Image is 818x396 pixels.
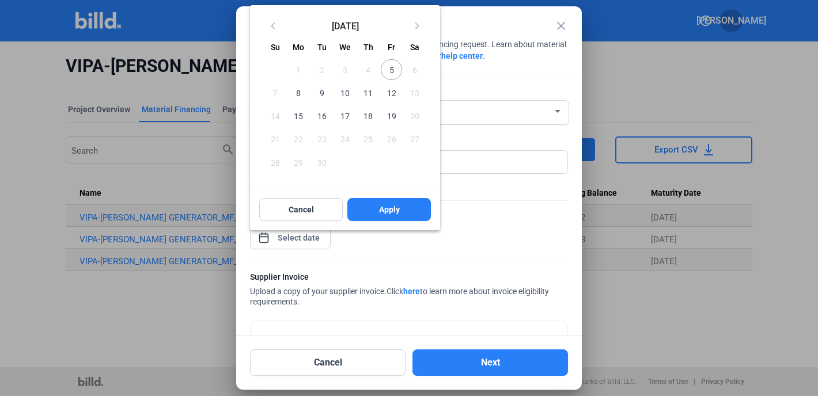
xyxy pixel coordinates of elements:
[288,82,309,103] span: 8
[380,58,403,81] button: September 5, 2025
[259,198,343,221] button: Cancel
[288,152,309,173] span: 29
[334,104,357,127] button: September 17, 2025
[310,151,334,174] button: September 30, 2025
[381,105,402,126] span: 19
[288,105,309,126] span: 15
[357,127,380,150] button: September 25, 2025
[266,19,280,33] mat-icon: keyboard_arrow_left
[379,204,400,215] span: Apply
[264,127,287,150] button: September 21, 2025
[357,81,380,104] button: September 11, 2025
[293,43,304,52] span: Mo
[287,104,310,127] button: September 15, 2025
[403,104,426,127] button: September 20, 2025
[357,104,380,127] button: September 18, 2025
[287,81,310,104] button: September 8, 2025
[264,104,287,127] button: September 14, 2025
[334,127,357,150] button: September 24, 2025
[358,82,378,103] span: 11
[312,128,332,149] span: 23
[312,59,332,80] span: 2
[388,43,395,52] span: Fr
[381,59,402,80] span: 5
[404,59,425,80] span: 6
[404,128,425,149] span: 27
[265,152,286,173] span: 28
[358,128,378,149] span: 25
[334,81,357,104] button: September 10, 2025
[335,82,355,103] span: 10
[287,127,310,150] button: September 22, 2025
[312,82,332,103] span: 9
[265,105,286,126] span: 14
[288,59,309,80] span: 1
[310,58,334,81] button: September 2, 2025
[403,81,426,104] button: September 13, 2025
[334,58,357,81] button: September 3, 2025
[310,104,334,127] button: September 16, 2025
[312,105,332,126] span: 16
[410,19,424,33] mat-icon: keyboard_arrow_right
[310,127,334,150] button: September 23, 2025
[287,58,310,81] button: September 1, 2025
[339,43,351,52] span: We
[363,43,373,52] span: Th
[380,104,403,127] button: September 19, 2025
[265,128,286,149] span: 21
[335,128,355,149] span: 24
[404,82,425,103] span: 13
[381,82,402,103] span: 12
[335,105,355,126] span: 17
[310,81,334,104] button: September 9, 2025
[380,81,403,104] button: September 12, 2025
[287,151,310,174] button: September 29, 2025
[403,127,426,150] button: September 27, 2025
[264,81,287,104] button: September 7, 2025
[347,198,431,221] button: Apply
[410,43,419,52] span: Sa
[404,105,425,126] span: 20
[288,128,309,149] span: 22
[381,128,402,149] span: 26
[403,58,426,81] button: September 6, 2025
[289,204,314,215] span: Cancel
[285,21,406,30] span: [DATE]
[265,82,286,103] span: 7
[264,151,287,174] button: September 28, 2025
[312,152,332,173] span: 30
[317,43,327,52] span: Tu
[335,59,355,80] span: 3
[358,59,378,80] span: 4
[357,58,380,81] button: September 4, 2025
[380,127,403,150] button: September 26, 2025
[271,43,280,52] span: Su
[358,105,378,126] span: 18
